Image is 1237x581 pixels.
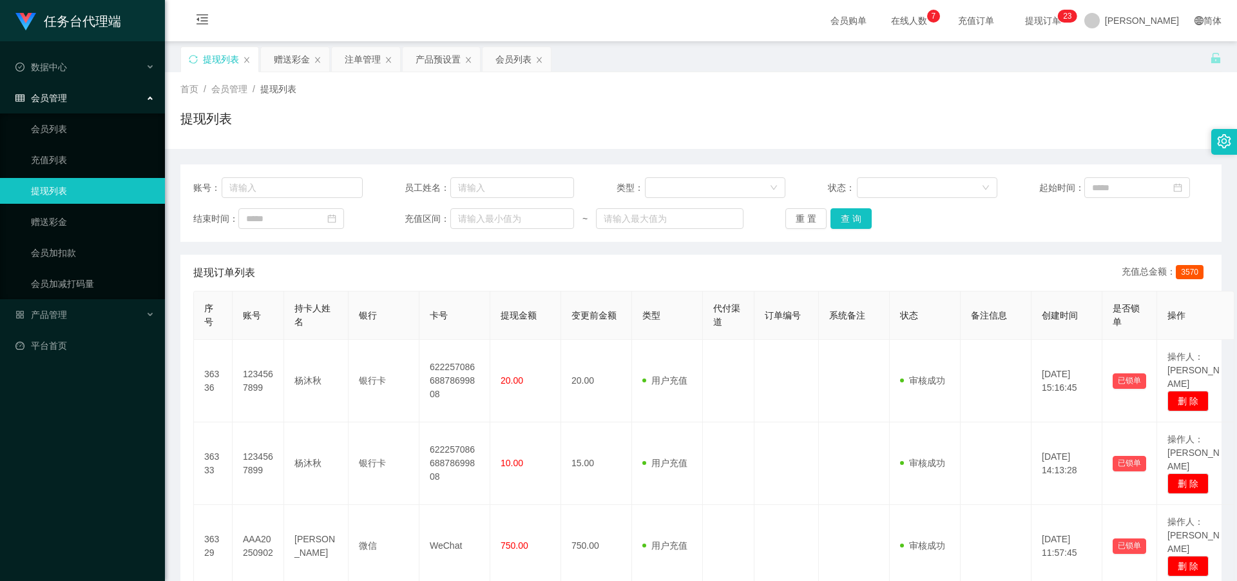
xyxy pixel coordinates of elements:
[830,208,872,229] button: 查 询
[385,56,392,64] i: 图标: close
[1167,473,1209,494] button: 删 除
[971,310,1007,320] span: 备注信息
[596,208,743,229] input: 请输入最大值为
[243,310,261,320] span: 账号
[15,63,24,72] i: 图标: check-circle-o
[243,56,251,64] i: 图标: close
[15,93,67,103] span: 会员管理
[828,181,857,195] span: 状态：
[932,10,936,23] p: 7
[1063,10,1068,23] p: 2
[31,116,155,142] a: 会员列表
[1122,265,1209,281] div: 充值总金额：
[193,265,255,281] span: 提现订单列表
[495,47,532,72] div: 会员列表
[642,458,687,468] span: 用户充值
[1042,310,1078,320] span: 创建时间
[294,303,331,327] span: 持卡人姓名
[419,422,490,505] td: 62225708668878699808
[1167,391,1209,411] button: 删 除
[561,422,632,505] td: 15.00
[233,340,284,422] td: 1234567899
[15,15,121,26] a: 任务台代理端
[952,16,1001,25] span: 充值订单
[785,208,827,229] button: 重 置
[713,303,740,327] span: 代付渠道
[1194,16,1203,25] i: 图标: global
[501,375,523,386] span: 20.00
[260,84,296,94] span: 提现列表
[1068,10,1072,23] p: 3
[189,55,198,64] i: 图标: sync
[450,208,574,229] input: 请输入最小值为
[574,212,596,226] span: ~
[15,94,24,103] i: 图标: table
[501,540,528,551] span: 750.00
[571,310,617,320] span: 变更前金额
[1031,340,1102,422] td: [DATE] 15:16:45
[1173,183,1182,192] i: 图标: calendar
[535,56,543,64] i: 图标: close
[430,310,448,320] span: 卡号
[770,184,778,193] i: 图标: down
[284,422,349,505] td: 杨沐秋
[405,212,450,226] span: 充值区间：
[15,13,36,31] img: logo.9652507e.png
[193,181,222,195] span: 账号：
[193,212,238,226] span: 结束时间：
[642,540,687,551] span: 用户充值
[204,303,213,327] span: 序号
[31,209,155,235] a: 赠送彩金
[465,56,472,64] i: 图标: close
[359,310,377,320] span: 银行
[1210,52,1222,64] i: 图标: unlock
[501,458,523,468] span: 10.00
[1217,134,1231,148] i: 图标: setting
[1113,538,1146,554] button: 已锁单
[642,310,660,320] span: 类型
[222,177,363,198] input: 请输入
[44,1,121,42] h1: 任务台代理端
[1167,434,1220,471] span: 操作人：[PERSON_NAME]
[829,310,865,320] span: 系统备注
[203,47,239,72] div: 提现列表
[180,84,198,94] span: 首页
[349,422,419,505] td: 银行卡
[345,47,381,72] div: 注单管理
[194,422,233,505] td: 36333
[31,240,155,266] a: 会员加扣款
[31,178,155,204] a: 提现列表
[1031,422,1102,505] td: [DATE] 14:13:28
[233,422,284,505] td: 1234567899
[180,1,224,42] i: 图标: menu-fold
[900,310,918,320] span: 状态
[900,375,945,386] span: 审核成功
[1176,265,1203,279] span: 3570
[900,540,945,551] span: 审核成功
[416,47,461,72] div: 产品预设置
[284,340,349,422] td: 杨沐秋
[1058,10,1077,23] sup: 23
[31,271,155,297] a: 会员加减打码量
[900,458,945,468] span: 审核成功
[765,310,801,320] span: 订单编号
[927,10,940,23] sup: 7
[1039,181,1084,195] span: 起始时间：
[327,214,336,223] i: 图标: calendar
[274,47,310,72] div: 赠送彩金
[982,184,990,193] i: 图标: down
[617,181,646,195] span: 类型：
[211,84,247,94] span: 会员管理
[1167,556,1209,576] button: 删 除
[15,62,67,72] span: 数据中心
[450,177,574,198] input: 请输入
[314,56,321,64] i: 图标: close
[1113,303,1140,327] span: 是否锁单
[349,340,419,422] td: 银行卡
[419,340,490,422] td: 62225708668878699808
[253,84,255,94] span: /
[642,375,687,386] span: 用户充值
[194,340,233,422] td: 36336
[1167,310,1185,320] span: 操作
[885,16,934,25] span: 在线人数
